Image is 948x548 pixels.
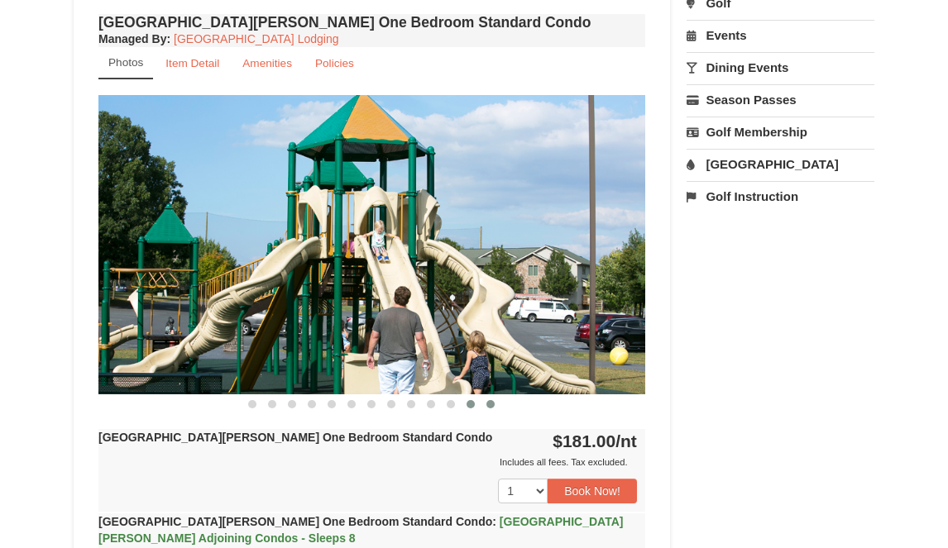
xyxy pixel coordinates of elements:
a: Events [687,20,874,50]
a: Photos [98,47,153,79]
strong: $181.00 [553,431,637,450]
small: Policies [315,57,354,69]
small: Photos [108,56,143,69]
a: Golf Membership [687,117,874,147]
span: [GEOGRAPHIC_DATA][PERSON_NAME] Adjoining Condos - Sleeps 8 [98,515,623,545]
a: Policies [304,47,365,79]
button: Book Now! [548,479,637,503]
span: /nt [615,431,637,450]
a: Item Detail [155,47,230,79]
small: Item Detail [165,57,219,69]
strong: [GEOGRAPHIC_DATA][PERSON_NAME] One Bedroom Standard Condo [98,515,623,545]
a: Dining Events [687,52,874,83]
span: : [492,515,496,528]
span: Managed By [98,32,166,45]
a: [GEOGRAPHIC_DATA] Lodging [174,32,338,45]
strong: [GEOGRAPHIC_DATA][PERSON_NAME] One Bedroom Standard Condo [98,431,492,444]
img: 18876286-200-ec6ecd67.jpg [98,95,645,394]
a: Amenities [232,47,303,79]
small: Amenities [242,57,292,69]
a: [GEOGRAPHIC_DATA] [687,149,874,179]
div: Includes all fees. Tax excluded. [98,454,637,470]
a: Golf Instruction [687,181,874,212]
strong: : [98,32,170,45]
h4: [GEOGRAPHIC_DATA][PERSON_NAME] One Bedroom Standard Condo [98,14,645,31]
a: Season Passes [687,84,874,115]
